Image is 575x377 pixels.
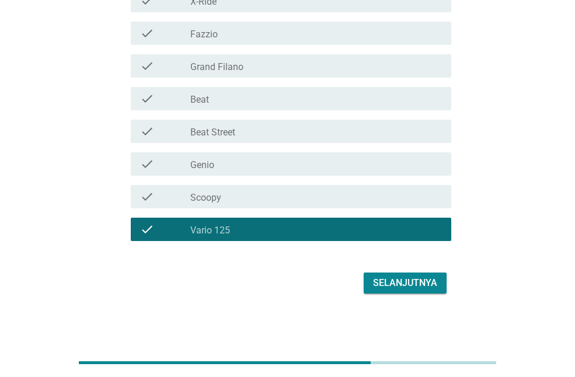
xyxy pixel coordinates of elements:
label: Genio [190,159,214,171]
i: check [140,222,154,236]
label: Beat Street [190,127,235,138]
i: check [140,157,154,171]
label: Vario 125 [190,225,230,236]
label: Fazzio [190,29,218,40]
label: Scoopy [190,192,221,204]
i: check [140,59,154,73]
i: check [140,124,154,138]
i: check [140,92,154,106]
label: Grand Filano [190,61,243,73]
i: check [140,190,154,204]
label: Beat [190,94,209,106]
button: Selanjutnya [364,273,447,294]
div: Selanjutnya [373,276,437,290]
i: check [140,26,154,40]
